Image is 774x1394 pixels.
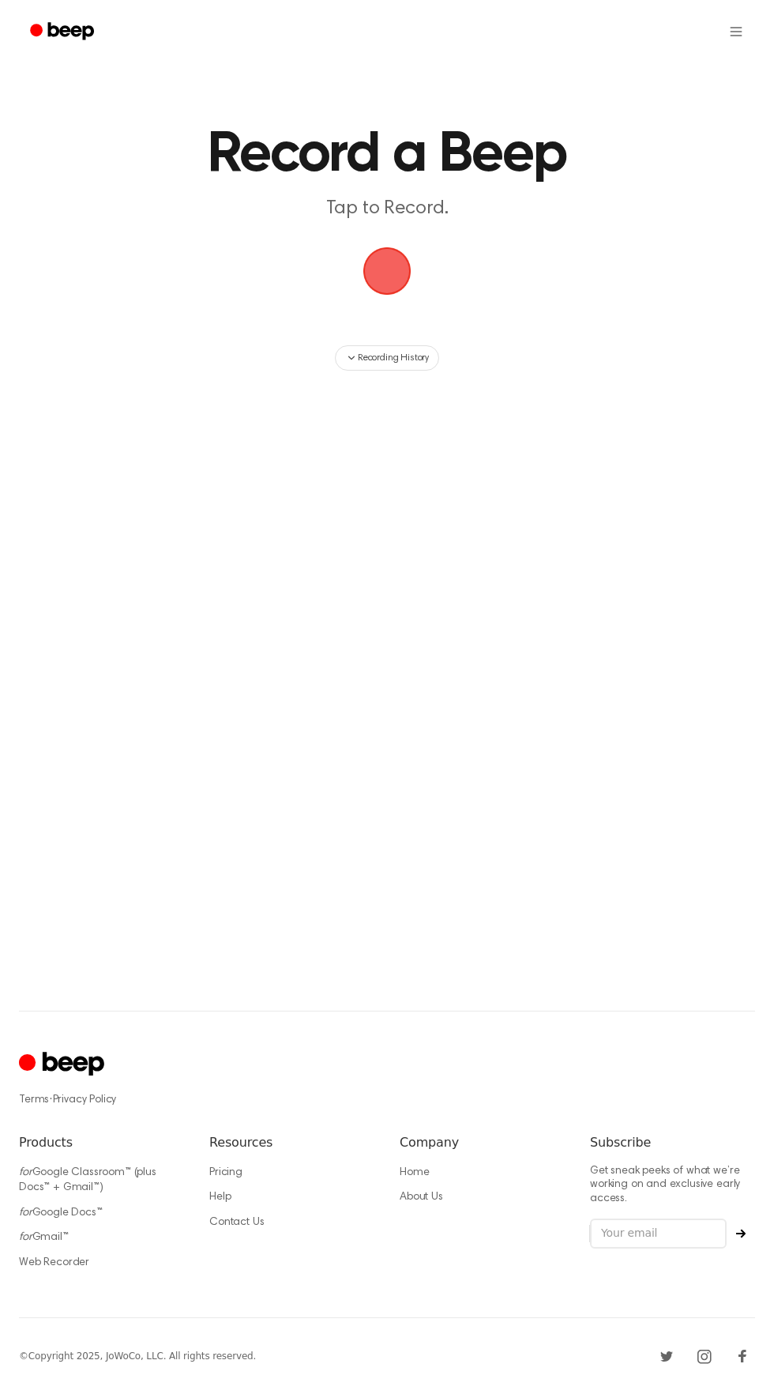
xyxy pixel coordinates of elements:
[19,1049,108,1080] a: Cruip
[19,17,108,47] a: Beep
[590,1133,755,1152] h6: Subscribe
[19,1208,32,1219] i: for
[400,1192,443,1203] a: About Us
[209,1133,374,1152] h6: Resources
[19,1167,32,1178] i: for
[19,1094,49,1106] a: Terms
[717,13,755,51] button: Open menu
[335,345,439,371] button: Recording History
[53,1094,117,1106] a: Privacy Policy
[654,1343,679,1369] a: Twitter
[730,1343,755,1369] a: Facebook
[358,351,429,365] span: Recording History
[171,126,603,183] h1: Record a Beep
[209,1217,264,1228] a: Contact Us
[400,1133,565,1152] h6: Company
[590,1219,727,1249] input: Your email
[19,1092,755,1108] div: ·
[727,1229,755,1238] button: Subscribe
[19,1257,89,1268] a: Web Recorder
[19,1133,184,1152] h6: Products
[692,1343,717,1369] a: Instagram
[363,247,411,295] img: Beep Logo
[19,1167,156,1194] a: forGoogle Classroom™ (plus Docs™ + Gmail™)
[19,1232,69,1243] a: forGmail™
[209,1167,242,1178] a: Pricing
[400,1167,429,1178] a: Home
[590,1165,755,1207] p: Get sneak peeks of what we’re working on and exclusive early access.
[171,196,603,222] p: Tap to Record.
[19,1208,103,1219] a: forGoogle Docs™
[19,1232,32,1243] i: for
[19,1349,256,1363] div: © Copyright 2025, JoWoCo, LLC. All rights reserved.
[209,1192,231,1203] a: Help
